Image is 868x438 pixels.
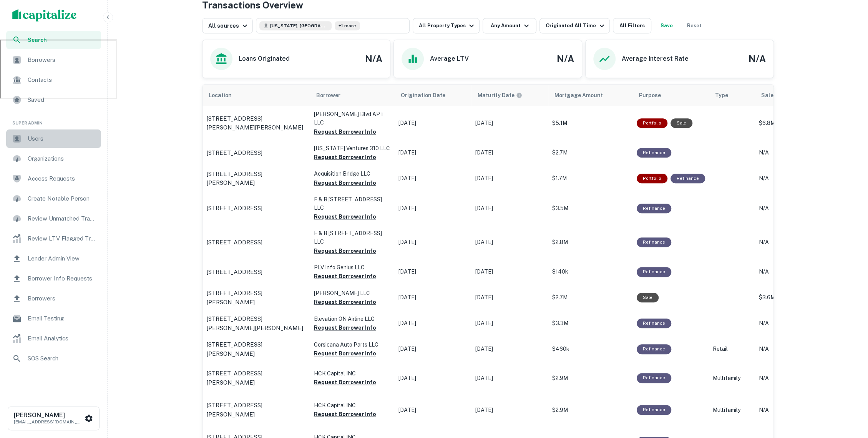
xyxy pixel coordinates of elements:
[206,148,262,158] p: [STREET_ADDRESS]
[28,314,96,323] span: Email Testing
[206,169,306,187] p: [STREET_ADDRESS][PERSON_NAME]
[637,204,671,213] div: This loan purpose was for refinancing
[314,340,391,349] p: Corsicana Auto Parts LLC
[6,111,101,129] li: Super Admin
[713,345,751,353] p: Retail
[759,406,820,414] p: N/A
[28,294,96,303] span: Borrowers
[759,345,820,353] p: N/A
[478,91,532,100] span: Maturity dates displayed may be estimated. Please contact the lender for the most accurate maturi...
[755,85,824,106] th: Sale Amount
[552,174,629,182] p: $1.7M
[6,31,101,49] a: Search
[28,194,96,203] span: Create Notable Person
[314,195,391,212] p: F & B [STREET_ADDRESS] LLC
[209,91,242,100] span: Location
[398,238,468,246] p: [DATE]
[8,406,100,430] button: [PERSON_NAME][EMAIL_ADDRESS][DOMAIN_NAME]
[552,406,629,414] p: $2.9M
[206,289,306,307] a: [STREET_ADDRESS][PERSON_NAME]
[552,345,629,353] p: $460k
[475,119,544,127] p: [DATE]
[206,267,262,277] p: [STREET_ADDRESS]
[28,36,96,44] span: Search
[539,18,610,33] button: Originated All Time
[552,204,629,212] p: $3.5M
[398,374,468,382] p: [DATE]
[314,289,391,297] p: [PERSON_NAME] LLC
[637,148,671,158] div: This loan purpose was for refinancing
[759,374,820,382] p: N/A
[316,91,340,100] span: Borrower
[28,95,96,105] span: Saved
[637,118,667,128] div: This is a portfolio loan with 2 properties
[314,297,376,307] button: Request Borrower Info
[314,349,376,358] button: Request Borrower Info
[637,373,671,383] div: This loan purpose was for refinancing
[6,229,101,248] a: Review LTV Flagged Transactions
[28,55,96,65] span: Borrowers
[475,268,544,276] p: [DATE]
[548,85,633,106] th: Mortgage Amount
[478,91,514,100] h6: Maturity Date
[6,349,101,368] a: SOS Search
[6,269,101,288] div: Borrower Info Requests
[206,369,306,387] a: [STREET_ADDRESS][PERSON_NAME]
[6,169,101,188] a: Access Requests
[475,294,544,302] p: [DATE]
[28,174,96,183] span: Access Requests
[398,406,468,414] p: [DATE]
[395,85,471,106] th: Origination Date
[28,234,96,243] span: Review LTV Flagged Transactions
[633,85,709,106] th: Purpose
[314,246,376,255] button: Request Borrower Info
[206,114,306,132] a: [STREET_ADDRESS][PERSON_NAME][PERSON_NAME]
[671,174,705,183] div: This loan purpose was for refinancing
[6,289,101,308] div: Borrowers
[759,294,820,302] p: $3.6M
[314,212,376,221] button: Request Borrower Info
[6,149,101,168] a: Organizations
[713,406,751,414] p: Multifamily
[314,410,376,419] button: Request Borrower Info
[759,319,820,327] p: N/A
[552,149,629,157] p: $2.7M
[637,174,667,183] div: This is a portfolio loan with 11 properties
[314,229,391,246] p: F & B [STREET_ADDRESS] LLC
[552,268,629,276] p: $140k
[557,52,574,66] h4: N/A
[365,52,382,66] h4: N/A
[314,401,391,410] p: HCK Capital INC
[713,374,751,382] p: Multifamily
[6,91,101,109] a: Saved
[6,129,101,148] a: Users
[759,268,820,276] p: N/A
[6,71,101,89] a: Contacts
[475,204,544,212] p: [DATE]
[613,18,651,33] button: All Filters
[709,85,755,106] th: Type
[654,18,679,33] button: Save your search to get updates of matches that match your search criteria.
[28,134,96,143] span: Users
[314,263,391,272] p: PLV Info Genius LLC
[554,91,613,100] span: Mortgage Amount
[759,174,820,182] p: N/A
[830,377,868,413] iframe: Chat Widget
[430,54,469,63] h6: Average LTV
[14,412,83,418] h6: [PERSON_NAME]
[475,174,544,182] p: [DATE]
[28,274,96,283] span: Borrower Info Requests
[759,119,820,127] p: $6.8M
[28,75,96,85] span: Contacts
[314,378,376,387] button: Request Borrower Info
[398,294,468,302] p: [DATE]
[6,329,101,348] div: Email Analytics
[398,345,468,353] p: [DATE]
[314,369,391,378] p: HCK Capital INC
